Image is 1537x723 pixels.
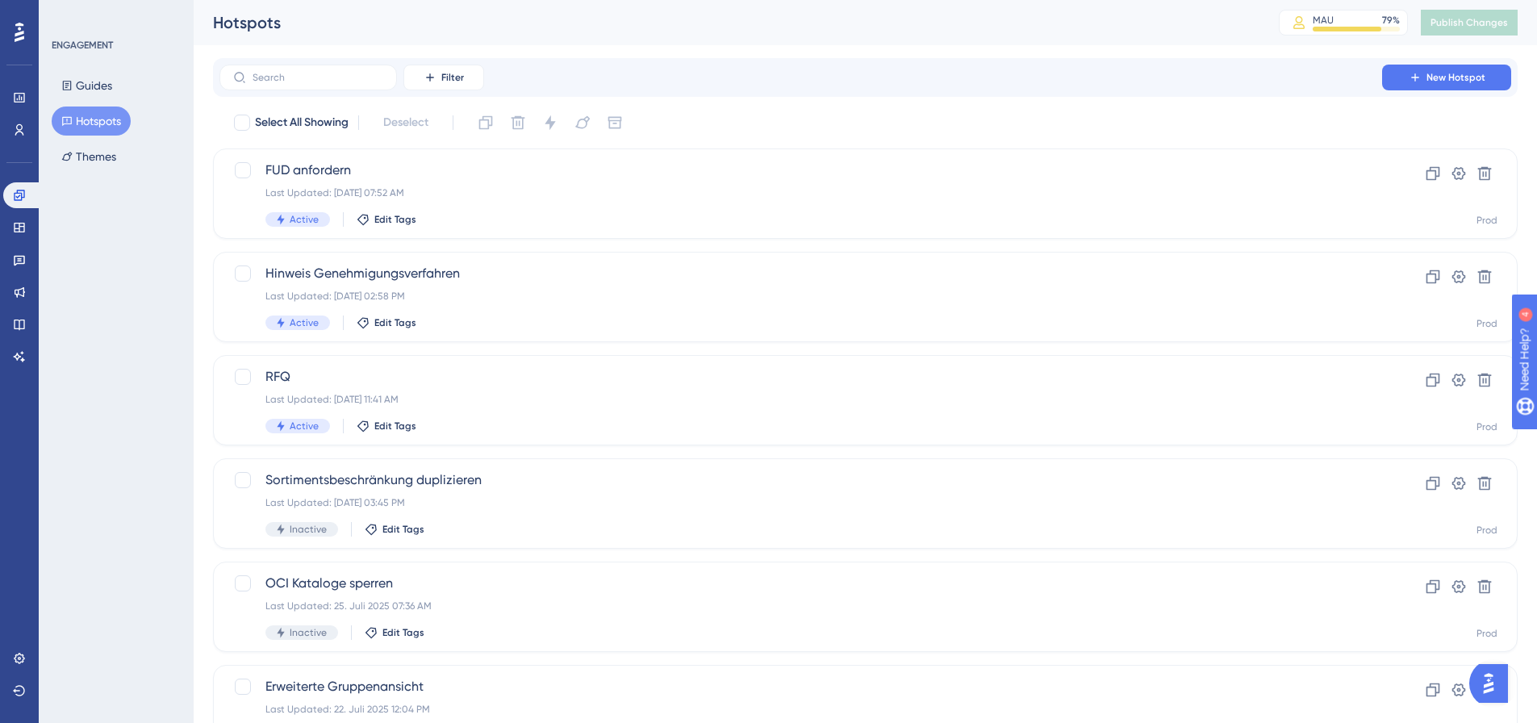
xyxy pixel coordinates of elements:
iframe: UserGuiding AI Assistant Launcher [1469,659,1518,708]
div: Last Updated: [DATE] 07:52 AM [265,186,1336,199]
span: Hinweis Genehmigungsverfahren [265,264,1336,283]
div: Last Updated: 25. Juli 2025 07:36 AM [265,600,1336,612]
button: Guides [52,71,122,100]
span: New Hotspot [1426,71,1485,84]
div: Prod [1476,420,1497,433]
button: Edit Tags [365,626,424,639]
span: Edit Tags [374,213,416,226]
button: Deselect [369,108,443,137]
button: Filter [403,65,484,90]
span: Edit Tags [374,420,416,433]
button: Edit Tags [365,523,424,536]
span: Erweiterte Gruppenansicht [265,677,1336,696]
button: Hotspots [52,107,131,136]
span: Select All Showing [255,113,349,132]
div: ENGAGEMENT [52,39,113,52]
button: Edit Tags [357,213,416,226]
span: Inactive [290,626,327,639]
div: 4 [112,8,117,21]
button: Edit Tags [357,420,416,433]
span: OCI Kataloge sperren [265,574,1336,593]
span: Edit Tags [374,316,416,329]
span: Edit Tags [382,523,424,536]
div: 79 % [1382,14,1400,27]
div: Last Updated: [DATE] 02:58 PM [265,290,1336,303]
span: Filter [441,71,464,84]
span: Active [290,213,319,226]
div: Prod [1476,524,1497,537]
div: Last Updated: [DATE] 11:41 AM [265,393,1336,406]
div: MAU [1313,14,1334,27]
button: Publish Changes [1421,10,1518,36]
span: Active [290,316,319,329]
div: Prod [1476,214,1497,227]
button: Themes [52,142,126,171]
span: Edit Tags [382,626,424,639]
div: Hotspots [213,11,1238,34]
span: Need Help? [38,4,101,23]
div: Prod [1476,627,1497,640]
div: Prod [1476,317,1497,330]
span: Deselect [383,113,428,132]
div: Last Updated: [DATE] 03:45 PM [265,496,1336,509]
input: Search [253,72,383,83]
span: Inactive [290,523,327,536]
button: Edit Tags [357,316,416,329]
span: RFQ [265,367,1336,387]
button: New Hotspot [1382,65,1511,90]
div: Last Updated: 22. Juli 2025 12:04 PM [265,703,1336,716]
span: Publish Changes [1430,16,1508,29]
span: Sortimentsbeschränkung duplizieren [265,470,1336,490]
span: Active [290,420,319,433]
span: FUD anfordern [265,161,1336,180]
